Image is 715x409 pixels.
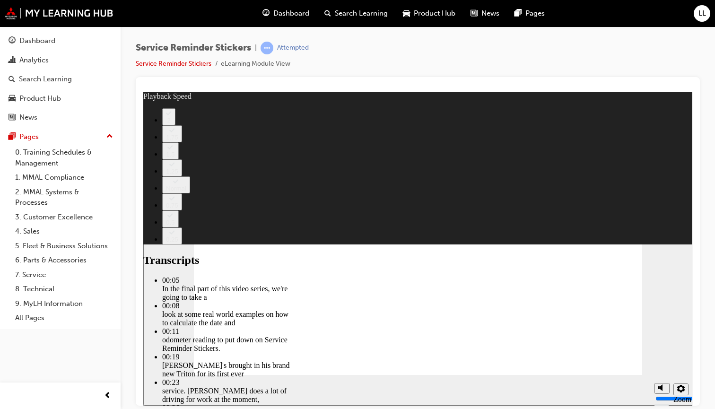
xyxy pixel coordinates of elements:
div: Analytics [19,55,49,66]
span: LL [698,8,706,19]
div: News [19,112,37,123]
a: 4. Sales [11,224,117,239]
img: mmal [5,7,113,19]
span: news-icon [9,113,16,122]
span: news-icon [471,8,478,19]
span: pages-icon [514,8,522,19]
button: Pages [4,128,117,146]
a: 5. Fleet & Business Solutions [11,239,117,253]
a: 0. Training Schedules & Management [11,145,117,170]
div: Dashboard [19,35,55,46]
span: up-icon [106,131,113,143]
span: News [481,8,499,19]
a: 9. MyLH Information [11,296,117,311]
a: 1. MMAL Compliance [11,170,117,185]
a: 8. Technical [11,282,117,296]
a: search-iconSearch Learning [317,4,395,23]
a: news-iconNews [463,4,507,23]
button: 2 [19,16,32,33]
span: search-icon [324,8,331,19]
a: All Pages [11,311,117,325]
span: Product Hub [414,8,455,19]
span: car-icon [9,95,16,103]
a: Dashboard [4,32,117,50]
span: Dashboard [273,8,309,19]
li: eLearning Module View [221,59,290,70]
span: learningRecordVerb_ATTEMPT-icon [261,42,273,54]
span: pages-icon [9,133,16,141]
span: car-icon [403,8,410,19]
a: News [4,109,117,126]
span: prev-icon [104,390,111,402]
button: DashboardAnalyticsSearch LearningProduct HubNews [4,30,117,128]
span: Search Learning [335,8,388,19]
a: 6. Parts & Accessories [11,253,117,268]
span: guage-icon [262,8,270,19]
div: Product Hub [19,93,61,104]
a: Service Reminder Stickers [136,60,211,68]
span: chart-icon [9,56,16,65]
span: Pages [525,8,545,19]
span: Service Reminder Stickers [136,43,251,53]
a: guage-iconDashboard [255,4,317,23]
a: Analytics [4,52,117,69]
button: LL [694,5,710,22]
span: search-icon [9,75,15,84]
a: Product Hub [4,90,117,107]
div: 00:23 [19,286,151,295]
div: Pages [19,131,39,142]
span: | [255,43,257,53]
a: 3. Customer Excellence [11,210,117,225]
div: service. [PERSON_NAME] does a lot of driving for work at the moment, [19,295,151,312]
div: 2 [23,25,28,32]
span: guage-icon [9,37,16,45]
div: 00:26 [19,312,151,320]
a: 7. Service [11,268,117,282]
a: Search Learning [4,70,117,88]
div: Attempted [277,44,309,52]
a: car-iconProduct Hub [395,4,463,23]
a: 2. MMAL Systems & Processes [11,185,117,210]
a: pages-iconPages [507,4,552,23]
div: Search Learning [19,74,72,85]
